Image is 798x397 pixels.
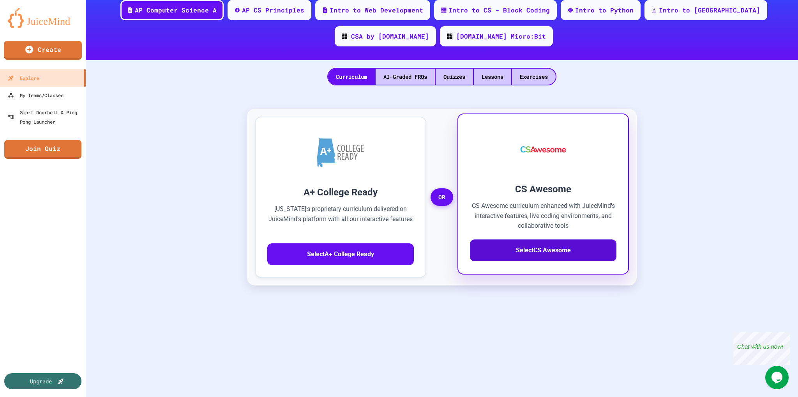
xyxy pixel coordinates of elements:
img: CODE_logo_RGB.png [342,34,347,39]
a: Create [4,41,82,60]
img: A+ College Ready [317,138,364,167]
img: logo-orange.svg [8,8,78,28]
p: [US_STATE]'s proprietary curriculum delivered on JuiceMind's platform with all our interactive fe... [267,204,414,234]
div: Lessons [474,69,511,85]
div: Smart Doorbell & Ping Pong Launcher [8,108,83,126]
div: Curriculum [328,69,375,85]
div: Intro to Python [575,5,634,15]
div: AI-Graded FRQs [376,69,435,85]
div: [DOMAIN_NAME] Micro:Bit [456,32,546,41]
p: CS Awesome curriculum enhanced with JuiceMind's interactive features, live coding environments, a... [470,201,616,231]
button: SelectA+ College Ready [267,243,414,265]
img: CODE_logo_RGB.png [447,34,452,39]
div: AP Computer Science A [135,5,217,15]
div: Intro to Web Development [330,5,423,15]
iframe: chat widget [733,332,790,365]
div: Explore [8,73,39,83]
div: Quizzes [436,69,473,85]
iframe: chat widget [765,366,790,389]
div: Exercises [512,69,556,85]
div: AP CS Principles [242,5,304,15]
button: SelectCS Awesome [470,239,616,261]
span: OR [431,188,453,206]
div: Upgrade [30,377,52,385]
h3: CS Awesome [470,182,616,196]
div: CSA by [DOMAIN_NAME] [351,32,429,41]
div: Intro to [GEOGRAPHIC_DATA] [659,5,760,15]
div: Intro to CS - Block Coding [448,5,550,15]
a: Join Quiz [4,140,81,159]
h3: A+ College Ready [267,185,414,199]
div: My Teams/Classes [8,90,64,100]
img: CS Awesome [513,126,574,173]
